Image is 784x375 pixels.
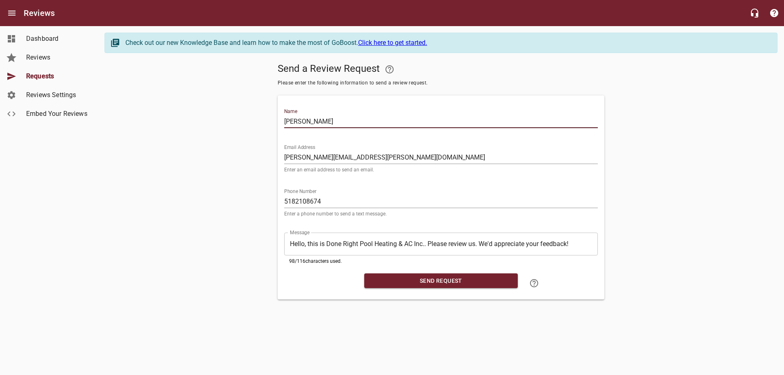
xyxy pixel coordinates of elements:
[284,167,598,172] p: Enter an email address to send an email.
[24,7,55,20] h6: Reviews
[289,258,342,264] span: 98 / 116 characters used.
[380,60,399,79] a: Your Google or Facebook account must be connected to "Send a Review Request"
[764,3,784,23] button: Support Portal
[284,145,315,150] label: Email Address
[278,60,604,79] h5: Send a Review Request
[524,273,544,293] a: Learn how to "Send a Review Request"
[2,3,22,23] button: Open drawer
[284,109,297,114] label: Name
[26,90,88,100] span: Reviews Settings
[284,211,598,216] p: Enter a phone number to send a text message.
[26,53,88,62] span: Reviews
[745,3,764,23] button: Live Chat
[284,189,316,194] label: Phone Number
[358,39,427,47] a: Click here to get started.
[278,79,604,87] span: Please enter the following information to send a review request.
[290,240,592,248] textarea: Hello, this is Done Right Pool Heating & AC Inc.. Please review us. We'd appreciate your feedback!
[125,38,769,48] div: Check out our new Knowledge Base and learn how to make the most of GoBoost.
[26,71,88,81] span: Requests
[26,109,88,119] span: Embed Your Reviews
[364,273,518,288] button: Send Request
[26,34,88,44] span: Dashboard
[371,276,511,286] span: Send Request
